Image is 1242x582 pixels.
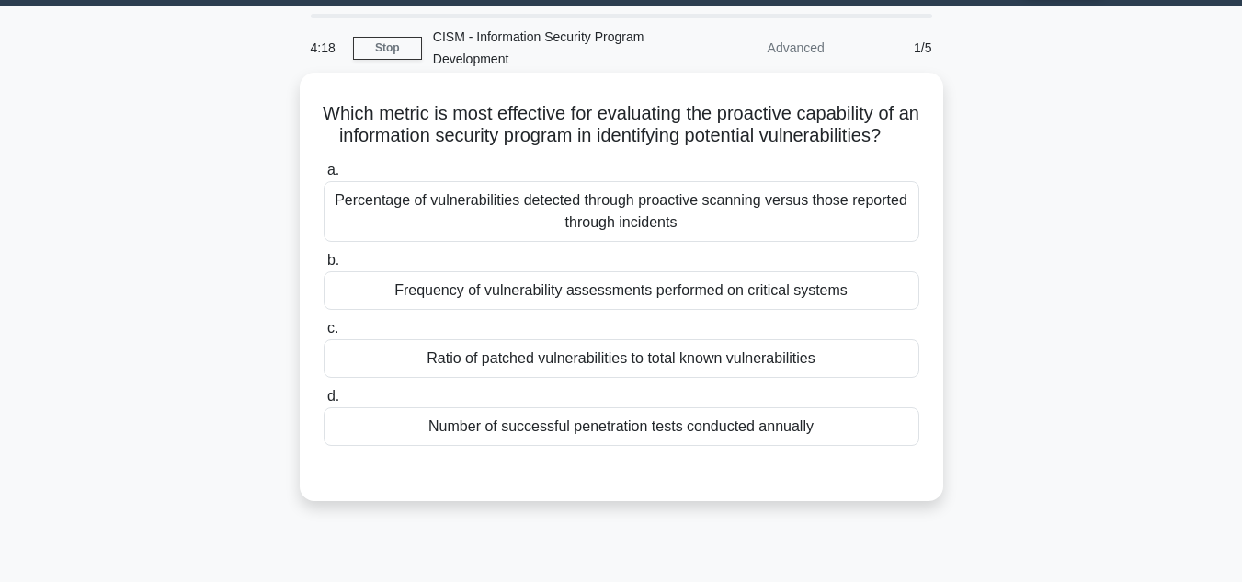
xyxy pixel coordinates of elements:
h5: Which metric is most effective for evaluating the proactive capability of an information security... [322,102,921,148]
span: a. [327,162,339,177]
div: Number of successful penetration tests conducted annually [324,407,919,446]
span: b. [327,252,339,268]
div: 4:18 [300,29,353,66]
a: Stop [353,37,422,60]
div: Percentage of vulnerabilities detected through proactive scanning versus those reported through i... [324,181,919,242]
div: Advanced [675,29,836,66]
div: 1/5 [836,29,943,66]
div: Frequency of vulnerability assessments performed on critical systems [324,271,919,310]
span: c. [327,320,338,336]
div: CISM - Information Security Program Development [422,18,675,77]
span: d. [327,388,339,404]
div: Ratio of patched vulnerabilities to total known vulnerabilities [324,339,919,378]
